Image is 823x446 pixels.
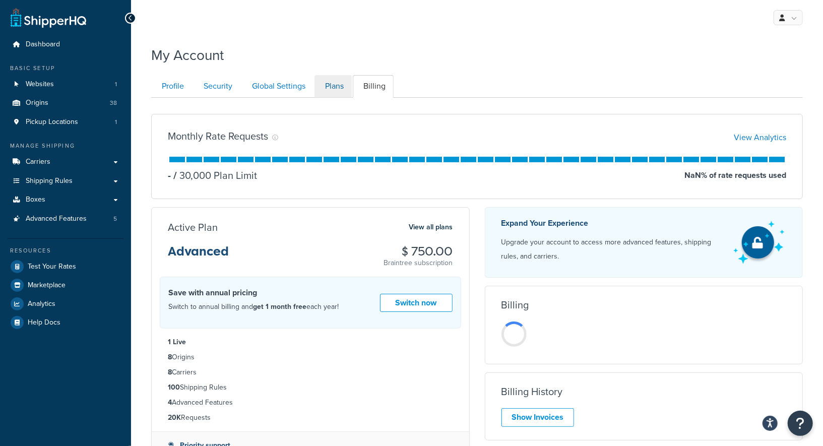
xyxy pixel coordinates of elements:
a: Pickup Locations 1 [8,113,123,132]
li: Advanced Features [8,210,123,228]
button: Open Resource Center [788,411,813,436]
li: Carriers [168,367,453,378]
a: Show Invoices [501,408,574,427]
h3: $ 750.00 [384,245,453,258]
a: ShipperHQ Home [11,8,86,28]
h3: Billing History [501,386,563,397]
a: Origins 38 [8,94,123,112]
strong: 100 [168,382,180,393]
strong: 20K [168,412,181,423]
strong: 1 Live [168,337,186,347]
div: Manage Shipping [8,142,123,150]
a: Profile [151,75,192,98]
span: / [173,168,177,183]
span: Boxes [26,196,45,204]
span: Help Docs [28,318,60,327]
h3: Billing [501,299,529,310]
strong: get 1 month free [253,301,306,312]
span: Analytics [28,300,55,308]
a: Help Docs [8,313,123,332]
span: Advanced Features [26,215,87,223]
li: Advanced Features [168,397,453,408]
span: Pickup Locations [26,118,78,126]
span: Test Your Rates [28,263,76,271]
a: Plans [314,75,352,98]
li: Pickup Locations [8,113,123,132]
p: - [168,168,171,182]
span: Carriers [26,158,50,166]
strong: 4 [168,397,172,408]
a: Marketplace [8,276,123,294]
li: Origins [168,352,453,363]
h1: My Account [151,45,224,65]
a: Analytics [8,295,123,313]
span: Origins [26,99,48,107]
span: 38 [110,99,117,107]
span: 1 [115,80,117,89]
a: Expand Your Experience Upgrade your account to access more advanced features, shipping rules, and... [485,207,803,278]
h4: Save with annual pricing [168,287,339,299]
a: Global Settings [241,75,313,98]
a: Boxes [8,190,123,209]
a: View Analytics [734,132,786,143]
a: Dashboard [8,35,123,54]
div: Basic Setup [8,64,123,73]
h3: Active Plan [168,222,218,233]
a: Advanced Features 5 [8,210,123,228]
h3: Advanced [168,245,229,266]
a: Billing [353,75,394,98]
span: Websites [26,80,54,89]
a: Test Your Rates [8,258,123,276]
li: Requests [168,412,453,423]
span: Shipping Rules [26,177,73,185]
a: View all plans [409,221,453,234]
a: Security [193,75,240,98]
a: Websites 1 [8,75,123,94]
span: Dashboard [26,40,60,49]
strong: 8 [168,352,172,362]
p: NaN % of rate requests used [684,168,786,182]
p: Switch to annual billing and each year! [168,300,339,313]
p: Expand Your Experience [501,216,725,230]
div: Resources [8,246,123,255]
p: 30,000 Plan Limit [171,168,257,182]
li: Origins [8,94,123,112]
span: 1 [115,118,117,126]
span: 5 [113,215,117,223]
p: Braintree subscription [384,258,453,268]
p: Upgrade your account to access more advanced features, shipping rules, and carriers. [501,235,725,264]
h3: Monthly Rate Requests [168,131,268,142]
a: Carriers [8,153,123,171]
a: Shipping Rules [8,172,123,190]
a: Switch now [380,294,453,312]
li: Websites [8,75,123,94]
strong: 8 [168,367,172,377]
span: Marketplace [28,281,66,290]
li: Shipping Rules [168,382,453,393]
